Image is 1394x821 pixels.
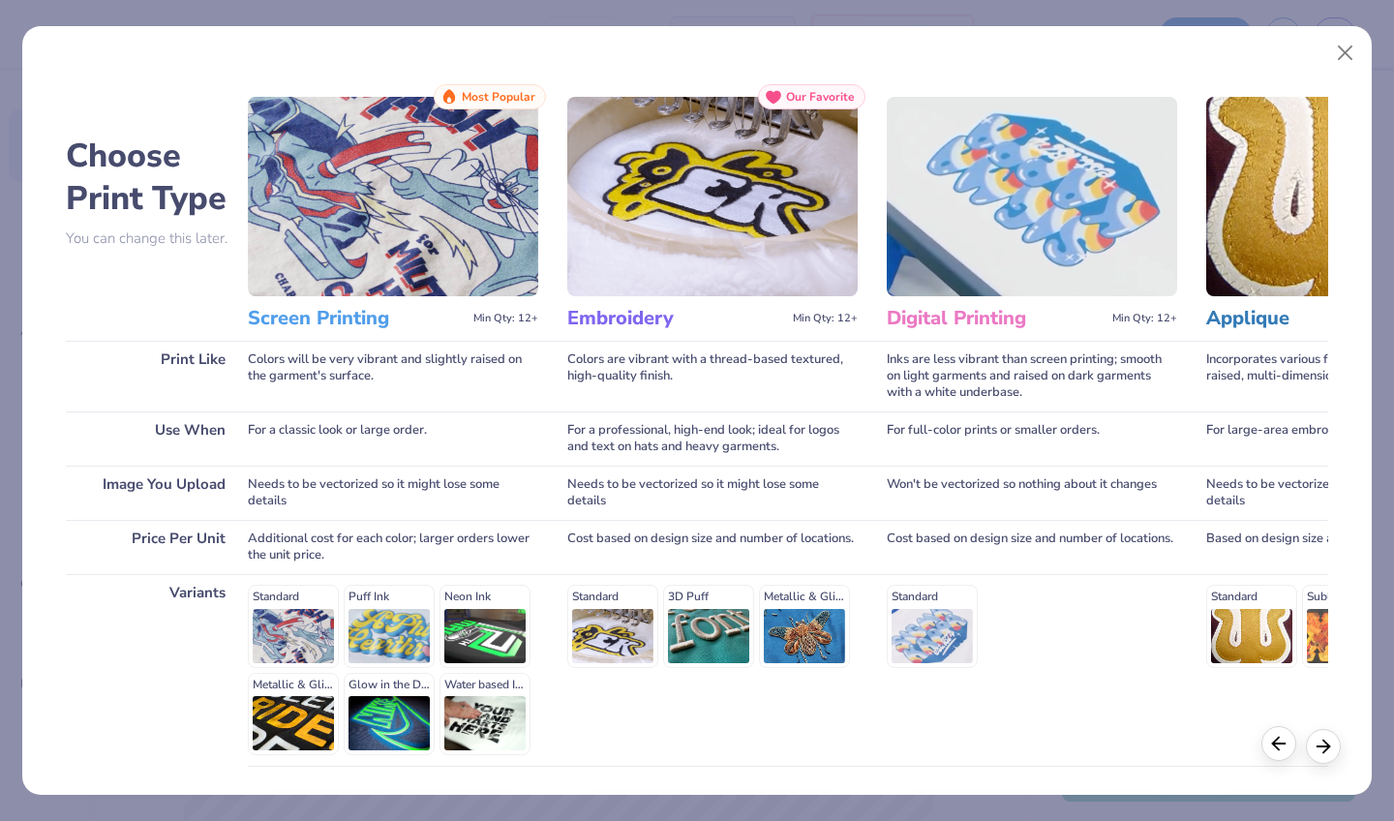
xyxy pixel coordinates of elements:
[66,574,245,766] div: Variants
[66,520,245,574] div: Price Per Unit
[248,97,538,296] img: Screen Printing
[66,466,245,520] div: Image You Upload
[66,230,245,247] p: You can change this later.
[793,312,858,325] span: Min Qty: 12+
[567,466,858,520] div: Needs to be vectorized so it might lose some details
[887,411,1177,466] div: For full-color prints or smaller orders.
[1112,312,1177,325] span: Min Qty: 12+
[567,411,858,466] div: For a professional, high-end look; ideal for logos and text on hats and heavy garments.
[567,97,858,296] img: Embroidery
[567,306,785,331] h3: Embroidery
[66,411,245,466] div: Use When
[248,411,538,466] div: For a classic look or large order.
[887,466,1177,520] div: Won't be vectorized so nothing about it changes
[462,90,535,104] span: Most Popular
[248,306,466,331] h3: Screen Printing
[887,306,1105,331] h3: Digital Printing
[1327,35,1364,72] button: Close
[66,341,245,411] div: Print Like
[567,520,858,574] div: Cost based on design size and number of locations.
[66,135,245,220] h2: Choose Print Type
[887,520,1177,574] div: Cost based on design size and number of locations.
[887,97,1177,296] img: Digital Printing
[248,466,538,520] div: Needs to be vectorized so it might lose some details
[887,341,1177,411] div: Inks are less vibrant than screen printing; smooth on light garments and raised on dark garments ...
[248,341,538,411] div: Colors will be very vibrant and slightly raised on the garment's surface.
[786,90,855,104] span: Our Favorite
[567,341,858,411] div: Colors are vibrant with a thread-based textured, high-quality finish.
[473,312,538,325] span: Min Qty: 12+
[248,520,538,574] div: Additional cost for each color; larger orders lower the unit price.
